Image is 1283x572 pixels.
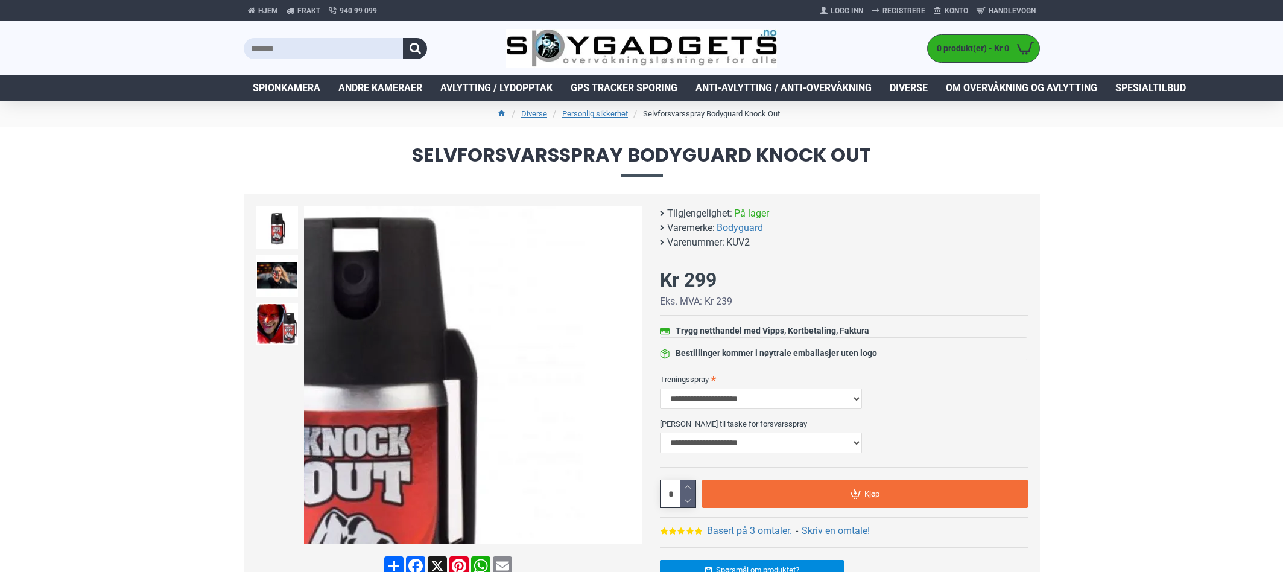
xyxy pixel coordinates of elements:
[440,81,553,95] span: Avlytting / Lydopptak
[686,75,881,101] a: Anti-avlytting / Anti-overvåkning
[244,145,1040,176] span: Selvforsvarsspray Bodyguard Knock Out
[562,75,686,101] a: GPS Tracker Sporing
[1115,81,1186,95] span: Spesialtilbud
[667,206,732,221] b: Tilgjengelighet:
[660,369,1028,389] label: Treningsspray
[480,533,485,538] span: Go to slide 3
[667,235,724,250] b: Varenummer:
[695,81,872,95] span: Anti-avlytting / Anti-overvåkning
[676,347,877,360] div: Bestillinger kommer i nøytrale emballasjer uten logo
[258,5,278,16] span: Hjem
[256,303,298,345] img: Forsvarsspray - Lovlig Pepperspray - SpyGadgets.no
[431,75,562,101] a: Avlytting / Lydopptak
[881,75,937,101] a: Diverse
[329,75,431,101] a: Andre kameraer
[928,42,1012,55] span: 0 produkt(er) - Kr 0
[930,1,972,21] a: Konto
[890,81,928,95] span: Diverse
[867,1,930,21] a: Registrere
[571,81,677,95] span: GPS Tracker Sporing
[734,206,769,221] span: På lager
[521,108,547,120] a: Diverse
[621,365,642,386] div: Next slide
[256,255,298,297] img: Forsvarsspray - Lovlig Pepperspray - SpyGadgets.no
[304,365,325,386] div: Previous slide
[726,235,750,250] span: KUV2
[937,75,1106,101] a: Om overvåkning og avlytting
[717,221,763,235] a: Bodyguard
[470,533,475,538] span: Go to slide 2
[816,1,867,21] a: Logg Inn
[945,5,968,16] span: Konto
[461,533,466,538] span: Go to slide 1
[506,29,777,68] img: SpyGadgets.no
[802,524,870,538] a: Skriv en omtale!
[882,5,925,16] span: Registrere
[667,221,715,235] b: Varemerke:
[562,108,628,120] a: Personlig sikkerhet
[338,81,422,95] span: Andre kameraer
[1106,75,1195,101] a: Spesialtilbud
[796,525,798,536] b: -
[972,1,1040,21] a: Handlevogn
[928,35,1039,62] a: 0 produkt(er) - Kr 0
[660,265,717,294] div: Kr 299
[340,5,377,16] span: 940 99 099
[946,81,1097,95] span: Om overvåkning og avlytting
[304,206,642,544] img: Forsvarsspray - Lovlig Pepperspray - SpyGadgets.no
[989,5,1036,16] span: Handlevogn
[707,524,792,538] a: Basert på 3 omtaler.
[297,5,320,16] span: Frakt
[676,325,869,337] div: Trygg netthandel med Vipps, Kortbetaling, Faktura
[256,206,298,249] img: Forsvarsspray - Lovlig Pepperspray - SpyGadgets.no
[864,490,879,498] span: Kjøp
[831,5,863,16] span: Logg Inn
[253,81,320,95] span: Spionkamera
[660,414,1028,433] label: [PERSON_NAME] til taske for forsvarsspray
[244,75,329,101] a: Spionkamera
